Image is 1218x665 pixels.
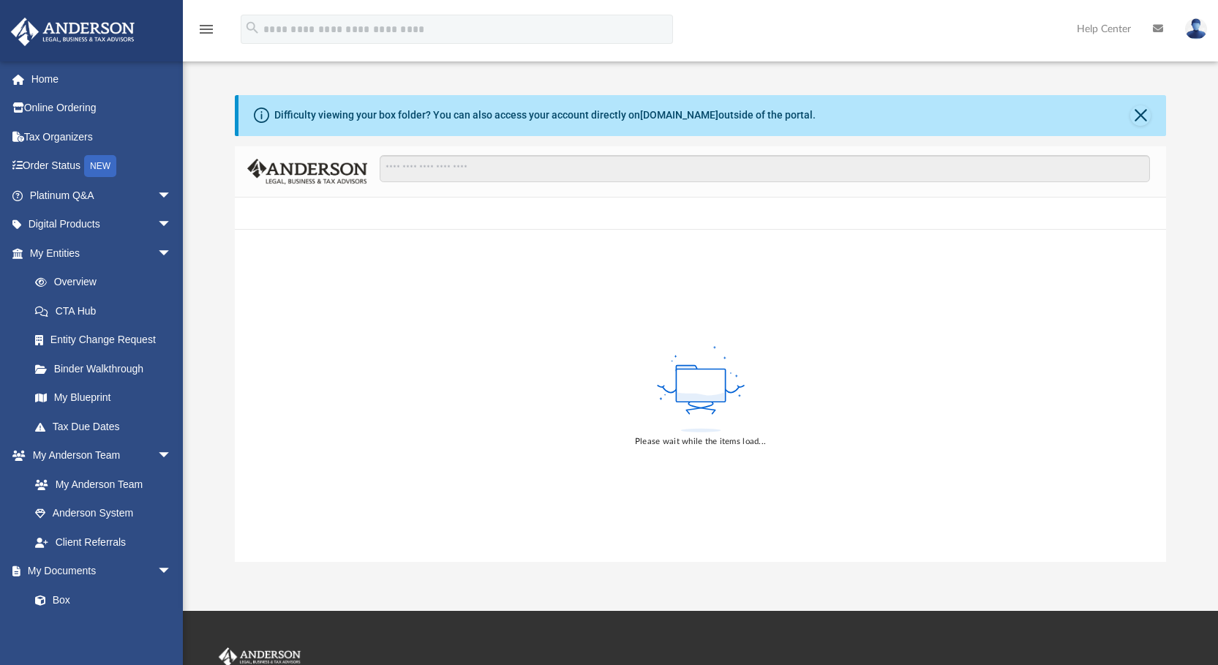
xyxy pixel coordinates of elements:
button: Close [1130,105,1151,126]
a: Box [20,585,179,615]
a: Platinum Q&Aarrow_drop_down [10,181,194,210]
a: Digital Productsarrow_drop_down [10,210,194,239]
img: User Pic [1185,18,1207,40]
a: Client Referrals [20,527,187,557]
a: My Blueprint [20,383,187,413]
div: Difficulty viewing your box folder? You can also access your account directly on outside of the p... [274,108,816,123]
a: Tax Due Dates [20,412,194,441]
img: Anderson Advisors Platinum Portal [7,18,139,46]
a: menu [198,28,215,38]
a: Binder Walkthrough [20,354,194,383]
div: Please wait while the items load... [635,435,766,448]
span: arrow_drop_down [157,441,187,471]
span: arrow_drop_down [157,557,187,587]
a: Order StatusNEW [10,151,194,181]
i: menu [198,20,215,38]
a: Overview [20,268,194,297]
span: arrow_drop_down [157,238,187,268]
a: Anderson System [20,499,187,528]
span: arrow_drop_down [157,181,187,211]
a: Online Ordering [10,94,194,123]
a: [DOMAIN_NAME] [640,109,718,121]
span: arrow_drop_down [157,210,187,240]
a: My Anderson Team [20,470,179,499]
div: NEW [84,155,116,177]
a: My Documentsarrow_drop_down [10,557,187,586]
a: My Anderson Teamarrow_drop_down [10,441,187,470]
input: Search files and folders [380,155,1150,183]
a: Entity Change Request [20,326,194,355]
a: CTA Hub [20,296,194,326]
i: search [244,20,260,36]
a: My Entitiesarrow_drop_down [10,238,194,268]
a: Tax Organizers [10,122,194,151]
a: Home [10,64,194,94]
a: Meeting Minutes [20,615,187,644]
